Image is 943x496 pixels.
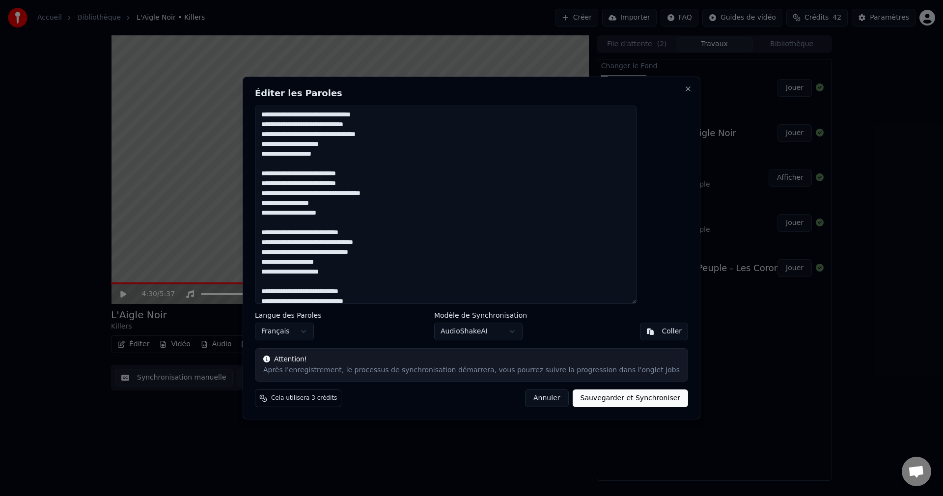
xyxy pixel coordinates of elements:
[662,327,682,336] div: Coller
[263,365,680,375] div: Après l'enregistrement, le processus de synchronisation démarrera, vous pourrez suivre la progres...
[271,394,337,402] span: Cela utilisera 3 crédits
[263,355,680,364] div: Attention!
[434,312,527,319] label: Modèle de Synchronisation
[255,89,688,98] h2: Éditer les Paroles
[255,312,322,319] label: Langue des Paroles
[573,389,689,407] button: Sauvegarder et Synchroniser
[640,323,689,340] button: Coller
[525,389,568,407] button: Annuler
